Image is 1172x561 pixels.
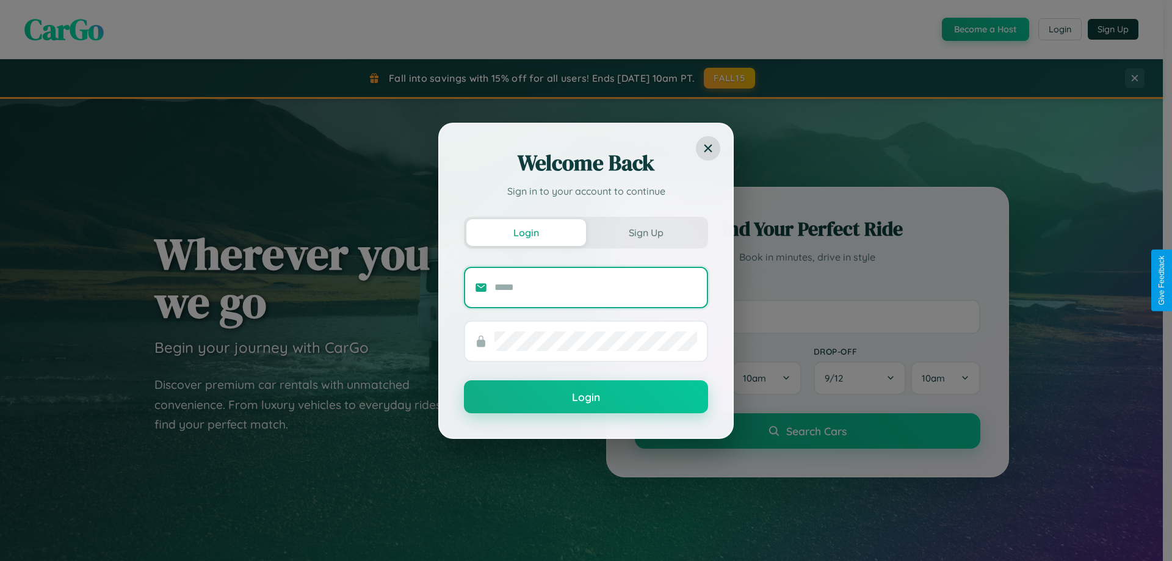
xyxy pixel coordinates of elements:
[586,219,706,246] button: Sign Up
[464,380,708,413] button: Login
[464,148,708,178] h2: Welcome Back
[466,219,586,246] button: Login
[464,184,708,198] p: Sign in to your account to continue
[1157,256,1166,305] div: Give Feedback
